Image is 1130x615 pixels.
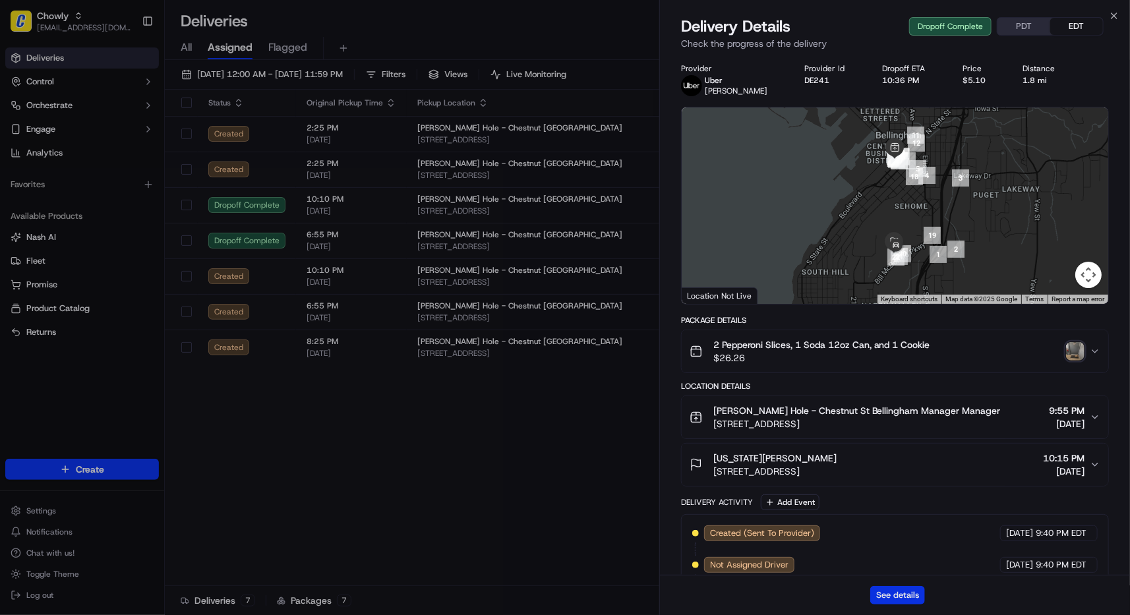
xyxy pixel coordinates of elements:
[1043,465,1085,478] span: [DATE]
[924,227,941,244] div: 19
[1050,18,1103,35] button: EDT
[1052,295,1104,303] a: Report a map error
[963,63,1002,74] div: Price
[909,160,926,177] div: 5
[682,287,758,304] div: Location Not Live
[945,295,1017,303] span: Map data ©2025 Google
[1075,262,1102,288] button: Map camera controls
[891,152,908,169] div: 17
[13,53,240,74] p: Welcome 👋
[34,85,237,99] input: Got a question? Start typing here...
[682,330,1108,372] button: 2 Pepperoni Slices, 1 Soda 12oz Can, and 1 Cookie$26.26photo_proof_of_delivery image
[685,287,729,304] a: Open this area in Google Maps (opens a new window)
[1066,342,1085,361] img: photo_proof_of_delivery image
[1023,63,1072,74] div: Distance
[713,465,837,478] span: [STREET_ADDRESS]
[713,452,837,465] span: [US_STATE][PERSON_NAME]
[93,223,160,233] a: Powered byPylon
[805,63,862,74] div: Provider Id
[681,75,702,96] img: uber-new-logo.jpeg
[13,126,37,150] img: 1736555255976-a54dd68f-1ca7-489b-9aae-adbdc363a1c4
[681,37,1109,50] p: Check the progress of the delivery
[682,444,1108,486] button: [US_STATE][PERSON_NAME][STREET_ADDRESS]10:15 PM[DATE]
[907,127,924,144] div: 11
[908,134,925,152] div: 12
[13,13,40,40] img: Nash
[918,167,936,184] div: 4
[705,86,767,96] span: [PERSON_NAME]
[111,192,122,203] div: 💻
[963,75,1002,86] div: $5.10
[8,186,106,210] a: 📗Knowledge Base
[1049,404,1085,417] span: 9:55 PM
[131,223,160,233] span: Pylon
[685,287,729,304] img: Google
[224,130,240,146] button: Start new chat
[705,75,767,86] p: Uber
[805,75,830,86] button: DE241
[713,417,1001,430] span: [STREET_ADDRESS]
[13,192,24,203] div: 📗
[887,249,905,266] div: 22
[713,338,930,351] span: 2 Pepperoni Slices, 1 Soda 12oz Can, and 1 Cookie
[681,315,1109,326] div: Package Details
[710,527,814,539] span: Created (Sent To Provider)
[26,191,101,204] span: Knowledge Base
[761,494,819,510] button: Add Event
[930,246,947,263] div: 1
[882,75,941,86] div: 10:36 PM
[1036,527,1086,539] span: 9:40 PM EDT
[1023,75,1072,86] div: 1.8 mi
[45,126,216,139] div: Start new chat
[681,63,784,74] div: Provider
[870,586,925,604] button: See details
[1049,417,1085,430] span: [DATE]
[106,186,217,210] a: 💻API Documentation
[881,295,937,304] button: Keyboard shortcuts
[681,497,753,508] div: Delivery Activity
[681,16,790,37] span: Delivery Details
[952,169,969,187] div: 3
[997,18,1050,35] button: PDT
[1036,559,1086,571] span: 9:40 PM EDT
[713,404,1001,417] span: [PERSON_NAME] Hole - Chestnut St Bellingham Manager Manager
[682,396,1108,438] button: [PERSON_NAME] Hole - Chestnut St Bellingham Manager Manager[STREET_ADDRESS]9:55 PM[DATE]
[1006,559,1033,571] span: [DATE]
[45,139,167,150] div: We're available if you need us!
[1006,527,1033,539] span: [DATE]
[947,241,965,258] div: 2
[713,351,930,365] span: $26.26
[1025,295,1044,303] a: Terms (opens in new tab)
[710,559,788,571] span: Not Assigned Driver
[681,381,1109,392] div: Location Details
[906,168,923,185] div: 18
[882,63,941,74] div: Dropoff ETA
[125,191,212,204] span: API Documentation
[1043,452,1085,465] span: 10:15 PM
